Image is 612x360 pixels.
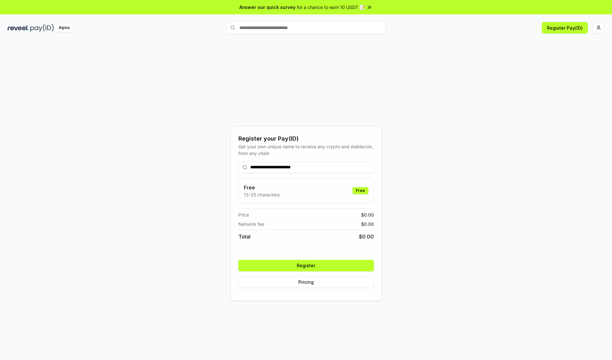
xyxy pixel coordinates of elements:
[30,24,54,32] img: pay_id
[244,184,280,191] h3: Free
[353,187,368,194] div: Free
[244,191,280,198] p: 13-25 characters
[238,211,249,218] span: Price
[8,24,29,32] img: reveel_dark
[238,221,264,227] span: Network fee
[297,4,365,11] span: for a chance to earn 10 USDT 📝
[238,134,374,143] div: Register your Pay(ID)
[359,233,374,240] span: $ 0.00
[238,276,374,288] button: Pricing
[55,24,73,32] div: Alpha
[238,260,374,271] button: Register
[239,4,295,11] span: Answer our quick survey
[238,233,251,240] span: Total
[361,221,374,227] span: $ 0.00
[361,211,374,218] span: $ 0.00
[238,143,374,157] div: Get your own unique name to receive any crypto and stablecoin, from any chain
[542,22,588,33] button: Register Pay(ID)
